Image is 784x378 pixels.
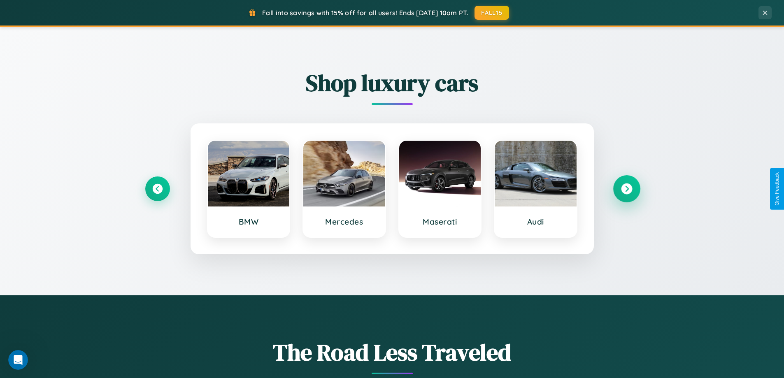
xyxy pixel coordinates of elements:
[8,350,28,370] iframe: Intercom live chat
[145,336,639,368] h1: The Road Less Traveled
[216,217,281,227] h3: BMW
[774,172,780,206] div: Give Feedback
[145,67,639,99] h2: Shop luxury cars
[262,9,468,17] span: Fall into savings with 15% off for all users! Ends [DATE] 10am PT.
[503,217,568,227] h3: Audi
[407,217,473,227] h3: Maserati
[475,6,509,20] button: FALL15
[312,217,377,227] h3: Mercedes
